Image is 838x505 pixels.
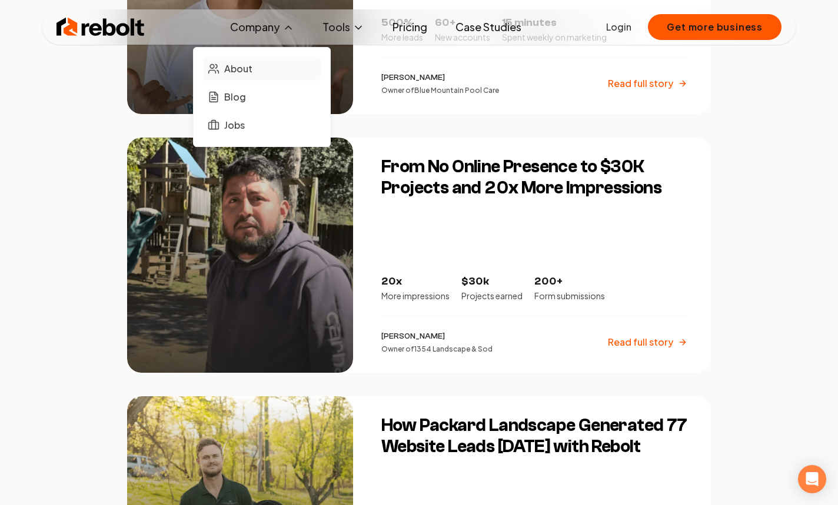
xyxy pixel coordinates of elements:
img: Rebolt Logo [56,15,145,39]
a: From No Online Presence to $30K Projects and 20x More ImpressionsFrom No Online Presence to $30K ... [127,138,711,373]
p: Read full story [608,76,673,91]
p: Projects earned [461,290,523,302]
span: About [224,62,252,76]
span: Blog [224,90,246,104]
button: Tools [313,15,374,39]
a: Pricing [383,15,437,39]
h3: How Packard Landscape Generated 77 Website Leads [DATE] with Rebolt [381,415,687,457]
p: Owner of 1354 Landscape & Sod [381,345,493,354]
button: Get more business [648,14,782,40]
p: More impressions [381,290,450,302]
p: $30k [461,273,523,290]
p: Read full story [608,335,673,349]
div: Open Intercom Messenger [798,465,826,493]
p: Owner of Blue Mountain Pool Care [381,86,499,95]
p: [PERSON_NAME] [381,72,499,83]
a: Jobs [203,113,321,137]
a: About [203,57,321,81]
p: 20x [381,273,450,290]
span: Jobs [224,118,245,132]
a: Login [606,20,631,34]
a: Case Studies [446,15,531,39]
p: Form submissions [534,290,605,302]
button: Company [221,15,304,39]
p: [PERSON_NAME] [381,330,493,342]
p: 200+ [534,273,605,290]
h3: From No Online Presence to $30K Projects and 20x More Impressions [381,156,687,199]
a: Blog [203,85,321,109]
